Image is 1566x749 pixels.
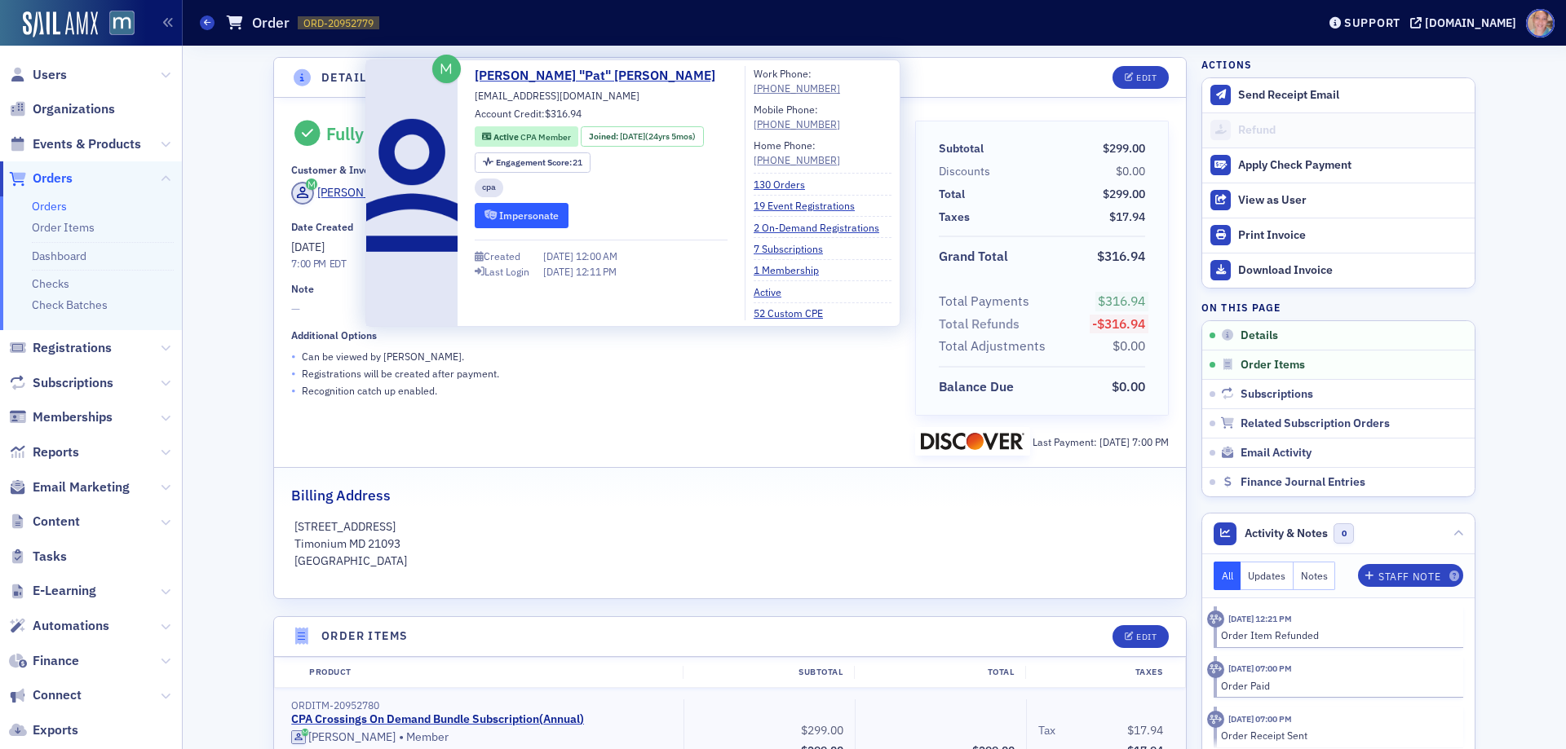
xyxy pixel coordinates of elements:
span: Total Refunds [939,315,1025,334]
a: 52 Custom CPE [754,306,835,320]
span: Related Subscription Orders [1241,416,1390,431]
div: [PERSON_NAME] [308,730,396,745]
div: Print Invoice [1238,228,1466,243]
button: Updates [1241,562,1294,590]
div: [PHONE_NUMBER] [754,117,840,131]
span: Automations [33,617,109,635]
a: Checks [32,276,69,291]
a: 130 Orders [754,177,817,192]
span: Subtotal [939,140,989,157]
span: Total Adjustments [939,337,1051,356]
a: Registrations [9,339,112,357]
span: • [291,365,296,382]
a: E-Learning [9,582,96,600]
span: [EMAIL_ADDRESS][DOMAIN_NAME] [475,88,639,103]
a: Finance [9,652,79,670]
h4: Order Items [321,628,408,645]
button: Notes [1294,562,1336,590]
span: Finance [33,652,79,670]
a: [PHONE_NUMBER] [754,81,840,95]
a: [PERSON_NAME] [291,182,405,205]
div: Edit [1136,73,1157,82]
button: Apply Check Payment [1202,148,1475,183]
a: Users [9,66,67,84]
div: Taxes [939,209,970,226]
span: Finance Journal Entries [1241,475,1365,490]
a: Check Batches [32,297,108,312]
span: Organizations [33,100,115,118]
span: Total Payments [939,292,1035,311]
span: [DATE] [1099,435,1132,448]
span: -$316.94 [1092,315,1145,332]
div: [PERSON_NAME] [317,184,405,201]
span: Orders [33,170,73,187]
div: Apply Check Payment [1238,158,1466,173]
div: Additional Options [291,329,377,341]
span: $299.00 [1103,141,1145,156]
div: Subtotal [683,666,854,679]
a: Print Invoice [1202,218,1475,253]
span: 0 [1334,523,1354,544]
button: Edit [1113,625,1169,648]
button: All [1214,562,1241,590]
button: View as User [1202,183,1475,218]
time: 5/26/2025 07:00 PM [1228,713,1292,725]
span: [DATE] [291,240,325,254]
div: Note [291,283,314,295]
span: Subscriptions [33,374,113,392]
p: Registrations will be created after payment. [302,366,499,381]
span: EDT [326,257,347,270]
span: Order Items [1241,358,1305,372]
div: Activity [1207,610,1224,628]
a: Content [9,513,80,531]
div: Order Receipt Sent [1221,728,1452,742]
time: 7:00 PM [291,257,326,270]
span: Memberships [33,408,113,426]
div: Last Payment: [1033,434,1169,449]
div: Last Login [484,267,529,276]
div: Account Credit: [475,106,582,124]
button: Impersonate [475,203,568,228]
p: [STREET_ADDRESS] [294,518,1166,535]
span: • [291,382,296,399]
span: Content [33,513,80,531]
button: Staff Note [1358,564,1463,587]
span: Total [939,186,971,203]
a: Events & Products [9,135,141,153]
a: Connect [9,686,82,704]
span: ORD-20952779 [303,16,374,30]
span: $17.94 [1127,723,1163,738]
div: Total [854,666,1025,679]
div: Taxes [1025,666,1174,679]
a: CPA Crossings On Demand Bundle Subscription(Annual) [291,712,584,727]
a: Organizations [9,100,115,118]
div: Created [484,252,520,261]
div: Order Paid [1221,678,1452,693]
div: Activity [1207,661,1224,678]
div: Mobile Phone: [754,102,840,132]
time: 8/11/2025 12:21 PM [1228,613,1292,624]
div: ORDITM-20952780 [291,699,672,712]
span: $316.94 [545,107,582,120]
span: $0.00 [1116,164,1145,178]
a: Order Items [32,220,95,235]
a: [PHONE_NUMBER] [754,152,840,167]
span: Engagement Score : [496,156,573,168]
div: Date Created [291,221,353,233]
h1: Order [252,13,290,33]
div: [DOMAIN_NAME] [1425,15,1516,30]
div: Product [298,666,683,679]
button: Edit [1113,66,1169,89]
div: View as User [1238,193,1466,208]
span: Activity & Notes [1245,525,1328,542]
a: 19 Event Registrations [754,198,867,213]
span: Profile [1526,9,1555,37]
span: [DATE] [620,130,645,142]
span: Connect [33,686,82,704]
a: [PERSON_NAME] "Pat" [PERSON_NAME] [475,66,728,86]
button: Send Receipt Email [1202,78,1475,112]
span: Subscriptions [1241,387,1313,402]
span: Active [493,131,520,143]
span: 12:11 PM [576,265,617,278]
